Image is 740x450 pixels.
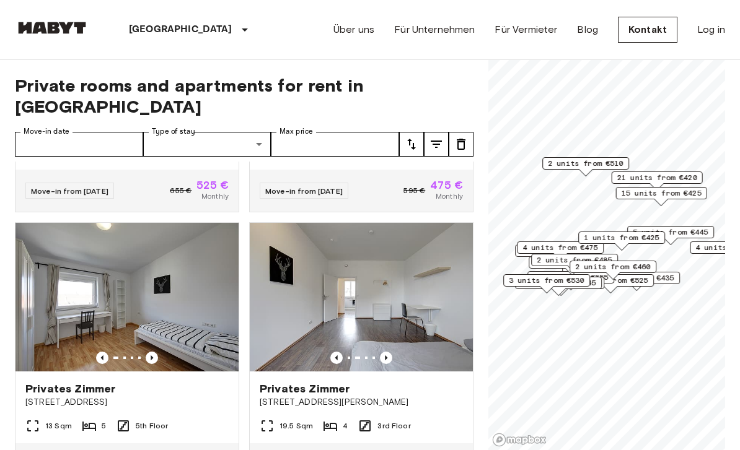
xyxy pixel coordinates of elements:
span: 1 units from €445 [521,277,596,288]
button: Previous image [380,352,392,364]
div: Map marker [529,256,615,275]
span: Monthly [436,191,463,202]
label: Move-in date [24,126,69,137]
span: 2 units from €460 [575,261,651,272]
div: Map marker [531,254,618,273]
button: tune [399,132,424,157]
span: 4 [343,420,348,431]
p: [GEOGRAPHIC_DATA] [129,22,232,37]
span: 19.5 Sqm [280,420,313,431]
span: Monthly [201,191,229,202]
span: 2 units from €525 [573,275,648,286]
button: Previous image [146,352,158,364]
span: 1 units from €425 [584,232,659,243]
button: Previous image [330,352,343,364]
span: 21 units from €420 [617,172,697,183]
span: Move-in from [DATE] [31,186,108,196]
a: Über uns [333,22,374,37]
a: Für Vermieter [495,22,557,37]
label: Max price [280,126,313,137]
a: Log in [697,22,725,37]
span: 2 units from €510 [548,158,623,169]
span: Privates Zimmer [260,381,350,396]
span: 3 units from €530 [509,275,584,286]
a: Mapbox logo [492,433,547,447]
input: Choose date [15,132,143,157]
span: 655 € [170,185,192,196]
div: Map marker [570,261,656,280]
div: Map marker [627,226,714,245]
span: Move-in from [DATE] [265,186,343,196]
img: Marketing picture of unit DE-09-008-01M [250,223,473,371]
span: 5 units from €435 [599,272,674,283]
img: Habyt [15,22,89,34]
label: Type of stay [152,126,195,137]
span: 13 Sqm [45,420,72,431]
span: 595 € [403,185,425,196]
button: Previous image [96,352,108,364]
span: 5 units from €445 [633,227,708,238]
div: Map marker [616,187,707,206]
span: 4 units from €475 [522,242,598,253]
span: Privates Zimmer [25,381,115,396]
div: Map marker [517,241,604,261]
div: Map marker [578,231,665,251]
a: Blog [577,22,598,37]
span: 2 units from €485 [537,254,612,266]
div: Map marker [612,171,703,191]
img: Marketing picture of unit DE-09-026-02M [15,223,239,371]
a: Für Unternehmen [394,22,475,37]
span: 3rd Floor [377,420,410,431]
div: Map marker [542,157,629,176]
span: 15 units from €425 [622,188,702,199]
span: [STREET_ADDRESS] [25,396,229,409]
span: 525 € [196,180,229,191]
div: Map marker [503,274,590,293]
span: Private rooms and apartments for rent in [GEOGRAPHIC_DATA] [15,75,474,117]
div: Map marker [527,271,614,290]
span: [STREET_ADDRESS][PERSON_NAME] [260,396,463,409]
span: 475 € [430,180,463,191]
a: Kontakt [618,17,677,43]
span: 5 [102,420,106,431]
span: 5th Floor [136,420,168,431]
button: tune [449,132,474,157]
div: Map marker [515,244,602,264]
button: tune [424,132,449,157]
